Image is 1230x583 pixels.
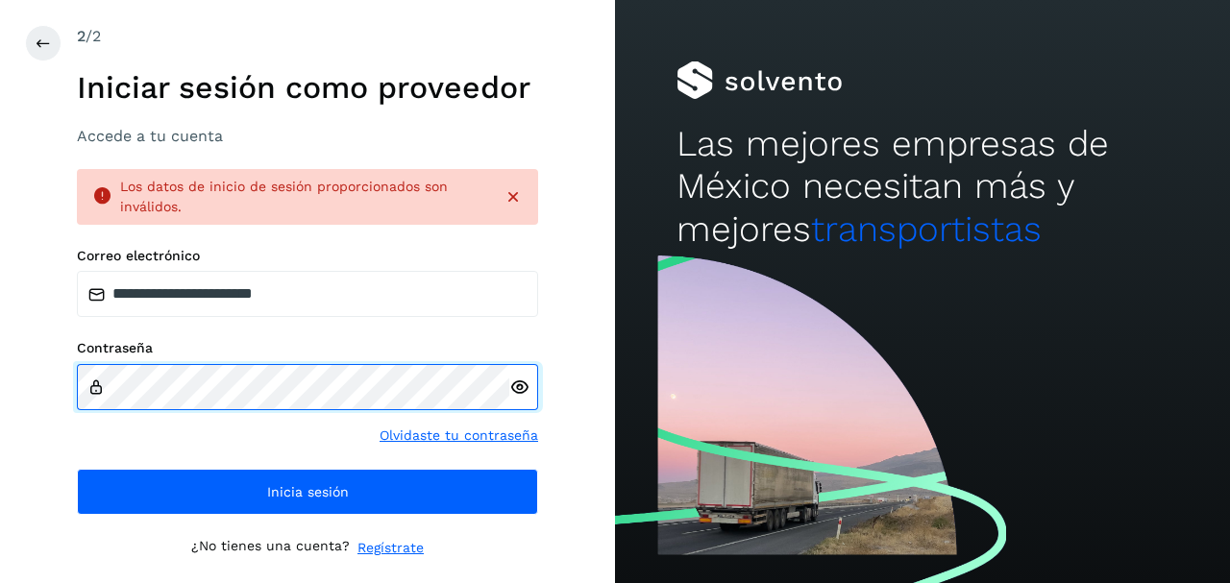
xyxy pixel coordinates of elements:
a: Regístrate [357,538,424,558]
label: Contraseña [77,340,538,356]
h1: Iniciar sesión como proveedor [77,69,538,106]
div: Los datos de inicio de sesión proporcionados son inválidos. [120,177,488,217]
a: Olvidaste tu contraseña [380,425,538,446]
button: Inicia sesión [77,469,538,515]
p: ¿No tienes una cuenta? [191,538,350,558]
h3: Accede a tu cuenta [77,127,538,145]
h2: Las mejores empresas de México necesitan más y mejores [676,123,1168,251]
span: Inicia sesión [267,485,349,498]
span: transportistas [811,208,1042,250]
label: Correo electrónico [77,248,538,264]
